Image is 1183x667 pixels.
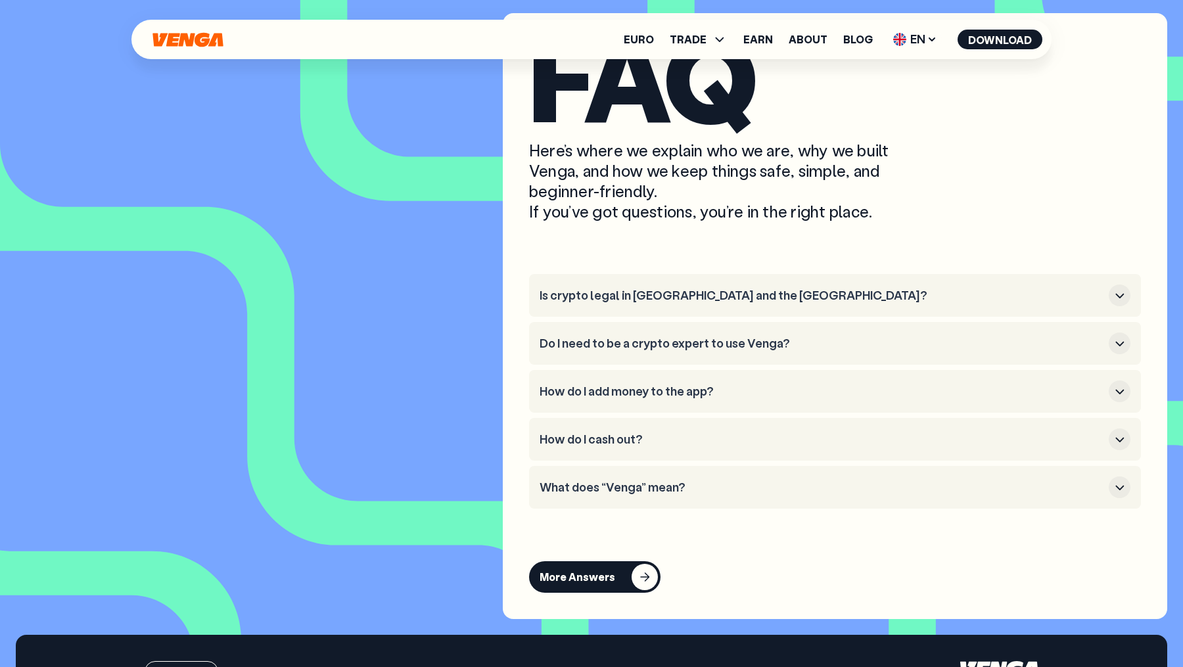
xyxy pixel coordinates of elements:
p: Here’s where we explain who we are, why we built Venga, and how we keep things safe, simple, and ... [529,140,930,222]
span: TRADE [670,34,707,45]
svg: Home [151,32,225,47]
a: About [789,34,827,45]
a: Earn [743,34,773,45]
button: Do I need to be a crypto expert to use Venga? [540,333,1130,354]
button: Download [958,30,1042,49]
a: Blog [843,34,873,45]
h3: Do I need to be a crypto expert to use Venga? [540,336,1103,351]
div: More Answers [540,570,615,584]
button: Is crypto legal in [GEOGRAPHIC_DATA] and the [GEOGRAPHIC_DATA]? [540,285,1130,306]
a: Euro [624,34,654,45]
button: How do I add money to the app? [540,380,1130,402]
h2: FAQ [529,26,1141,127]
span: EN [889,29,942,50]
h3: Is crypto legal in [GEOGRAPHIC_DATA] and the [GEOGRAPHIC_DATA]? [540,288,1103,303]
span: TRADE [670,32,728,47]
h3: What does “Venga” mean? [540,480,1103,495]
button: What does “Venga” mean? [540,476,1130,498]
h3: How do I cash out? [540,432,1103,447]
button: More Answers [529,561,661,593]
h3: How do I add money to the app? [540,384,1103,399]
button: How do I cash out? [540,428,1130,450]
img: flag-uk [893,33,906,46]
